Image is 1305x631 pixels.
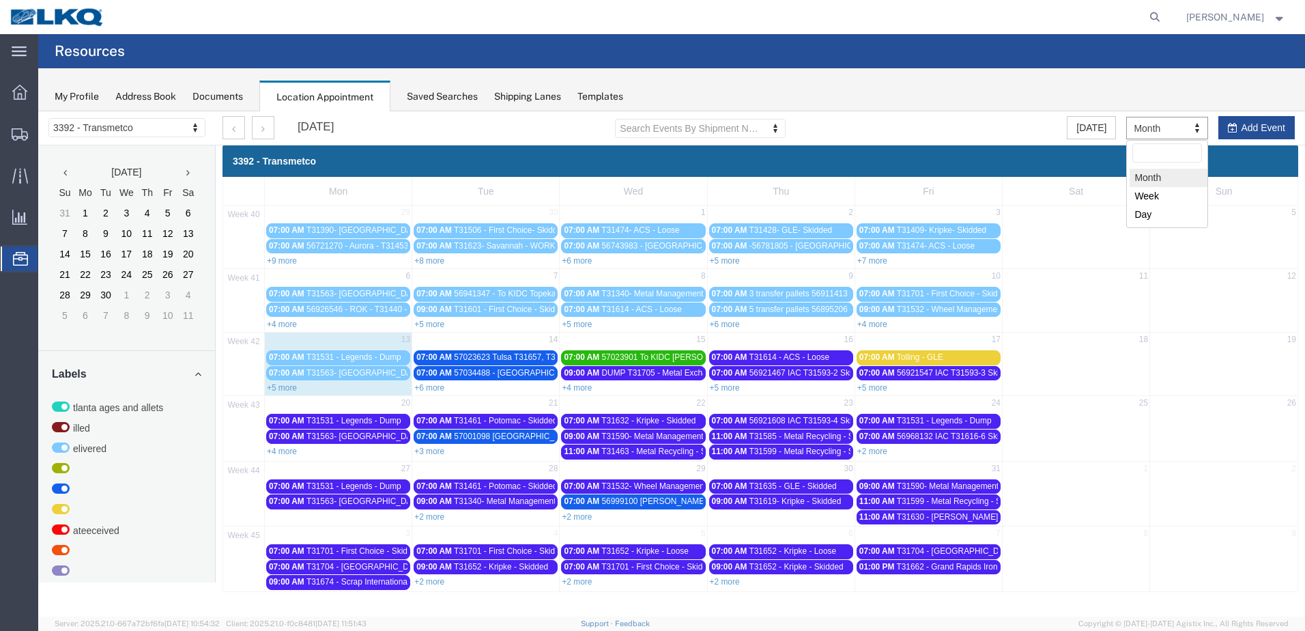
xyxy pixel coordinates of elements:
span: Client: 2025.21.0-f0c8481 [226,619,367,628]
button: [PERSON_NAME] [1186,9,1287,25]
span: Server: 2025.21.0-667a72bf6fa [55,619,220,628]
a: Feedback [615,619,650,628]
img: logo [10,7,105,27]
div: Saved Searches [407,89,478,104]
div: Address Book [115,89,176,104]
span: Copyright © [DATE]-[DATE] Agistix Inc., All Rights Reserved [1078,618,1289,630]
span: [DATE] 10:54:32 [164,619,220,628]
div: Documents [192,89,243,104]
div: Templates [577,89,623,104]
a: Support [581,619,615,628]
h4: Resources [55,34,125,68]
div: Location Appointment [259,81,390,112]
iframe: FS Legacy Container [38,111,1305,617]
div: Shipping Lanes [494,89,561,104]
span: Adrienne Brown [1186,10,1264,25]
div: My Profile [55,89,99,104]
span: [DATE] 11:51:43 [315,619,367,628]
